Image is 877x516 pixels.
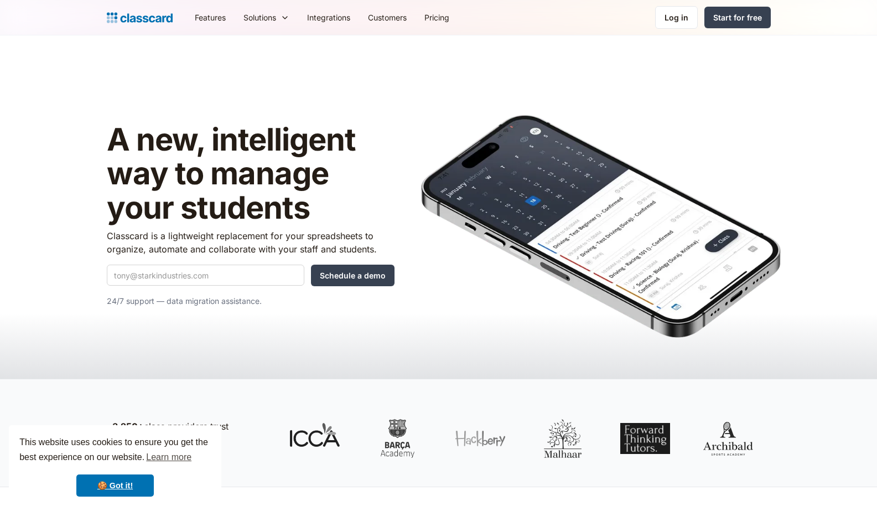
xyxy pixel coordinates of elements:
[704,7,771,28] a: Start for free
[76,474,154,497] a: dismiss cookie message
[298,5,359,30] a: Integrations
[107,265,395,286] form: Quick Demo Form
[112,420,267,446] p: class providers trust Classcard
[359,5,416,30] a: Customers
[416,5,458,30] a: Pricing
[112,421,144,432] strong: 3,250+
[19,436,211,466] span: This website uses cookies to ensure you get the best experience on our website.
[107,265,304,286] input: tony@starkindustries.com
[186,5,235,30] a: Features
[311,265,395,286] input: Schedule a demo
[713,12,762,23] div: Start for free
[235,5,298,30] div: Solutions
[107,229,395,256] p: Classcard is a lightweight replacement for your spreadsheets to organize, automate and collaborat...
[107,295,395,308] p: 24/7 support — data migration assistance.
[243,12,276,23] div: Solutions
[9,425,221,507] div: cookieconsent
[107,10,173,25] a: Logo
[665,12,688,23] div: Log in
[655,6,698,29] a: Log in
[144,449,193,466] a: learn more about cookies
[107,123,395,225] h1: A new, intelligent way to manage your students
